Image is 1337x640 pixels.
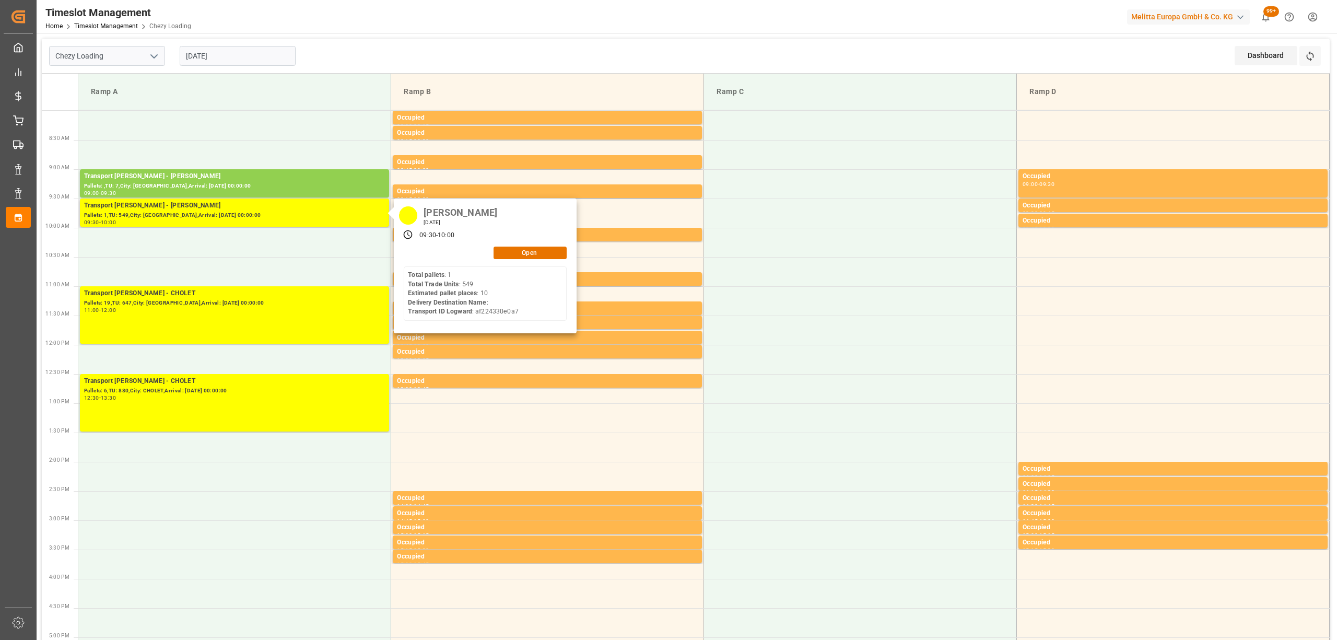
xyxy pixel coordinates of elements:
div: - [412,519,414,523]
div: - [412,387,414,391]
div: Occupied [1023,464,1323,474]
div: 14:45 [414,504,429,508]
div: 15:00 [1023,533,1038,538]
div: 12:00 [414,343,429,348]
div: - [412,357,414,362]
div: Occupied [1023,201,1323,211]
div: Occupied [397,128,698,138]
div: - [99,220,101,225]
span: 99+ [1263,6,1279,17]
span: 8:30 AM [49,135,69,141]
span: 2:00 PM [49,457,69,463]
div: - [1038,226,1039,231]
div: 09:45 [1023,226,1038,231]
span: 2:30 PM [49,486,69,492]
div: Ramp B [400,82,695,101]
div: 12:00 [397,357,412,362]
span: 12:30 PM [45,369,69,375]
div: 09:30 [1023,211,1038,216]
div: 15:30 [414,548,429,553]
div: [DATE] [420,219,501,226]
div: 09:30 [1039,182,1054,187]
button: show 100 new notifications [1254,5,1277,29]
div: 12:30 [397,387,412,391]
span: 5:00 PM [49,633,69,638]
div: 14:45 [397,519,412,523]
span: 4:00 PM [49,574,69,580]
div: [PERSON_NAME] [420,204,501,219]
div: Occupied [397,552,698,562]
b: Estimated pallet places [408,289,477,297]
div: 15:00 [397,533,412,538]
div: - [412,138,414,143]
div: 15:00 [414,519,429,523]
div: 14:30 [1039,490,1054,494]
input: Type to search/select [49,46,165,66]
div: 15:00 [1039,519,1054,523]
div: 13:30 [101,395,116,400]
div: - [99,191,101,195]
div: Occupied [1023,216,1323,226]
div: 15:15 [1023,548,1038,553]
div: 15:15 [414,533,429,538]
div: 09:00 [84,191,99,195]
b: Total Trade Units [408,281,459,288]
div: Pallets: 6,TU: 880,City: CHOLET,Arrival: [DATE] 00:00:00 [84,387,385,395]
div: 09:30 [84,220,99,225]
div: Occupied [397,522,698,533]
button: Open [494,247,567,259]
div: Transport [PERSON_NAME] - [PERSON_NAME] [84,171,385,182]
div: Transport [PERSON_NAME] - CHOLET [84,288,385,299]
div: - [1038,211,1039,216]
div: 10:00 [101,220,116,225]
div: Ramp A [87,82,382,101]
div: - [1038,474,1039,479]
div: - [412,533,414,538]
span: 3:30 PM [49,545,69,551]
div: Occupied [397,187,698,197]
div: : 1 : 549 : 10 : : af224330e0a7 [408,271,518,317]
div: Occupied [1023,479,1323,490]
div: 12:45 [414,387,429,391]
div: Occupied [1023,493,1323,504]
b: Delivery Destination Name [408,299,486,306]
button: Help Center [1277,5,1301,29]
div: Occupied [397,113,698,123]
div: Occupied [397,376,698,387]
div: 09:30 [101,191,116,195]
div: - [1038,533,1039,538]
div: 15:15 [397,548,412,553]
div: 08:30 [414,138,429,143]
div: Occupied [1023,538,1323,548]
div: Occupied [397,493,698,504]
div: 09:15 [397,197,412,202]
div: 14:00 [1023,474,1038,479]
a: Home [45,22,63,30]
div: 09:30 [419,231,436,240]
div: Occupied [397,347,698,357]
div: 08:45 [397,168,412,172]
span: 12:00 PM [45,340,69,346]
div: 15:30 [397,562,412,567]
span: 1:00 PM [49,399,69,404]
span: 4:30 PM [49,603,69,609]
span: 3:00 PM [49,516,69,521]
div: 12:00 [101,308,116,312]
div: - [1038,490,1039,494]
span: 10:00 AM [45,223,69,229]
span: 9:30 AM [49,194,69,200]
span: 1:30 PM [49,428,69,434]
b: Transport ID Logward [408,308,472,315]
div: 09:45 [1039,211,1054,216]
div: - [1038,548,1039,553]
div: 14:15 [1039,474,1054,479]
div: 15:30 [1039,548,1054,553]
div: - [436,231,438,240]
span: 9:00 AM [49,165,69,170]
div: Pallets: ,TU: 7,City: [GEOGRAPHIC_DATA],Arrival: [DATE] 00:00:00 [84,182,385,191]
div: - [412,504,414,508]
div: 09:00 [1023,182,1038,187]
div: 14:30 [1023,504,1038,508]
div: 14:30 [397,504,412,508]
b: Total pallets [408,271,444,278]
